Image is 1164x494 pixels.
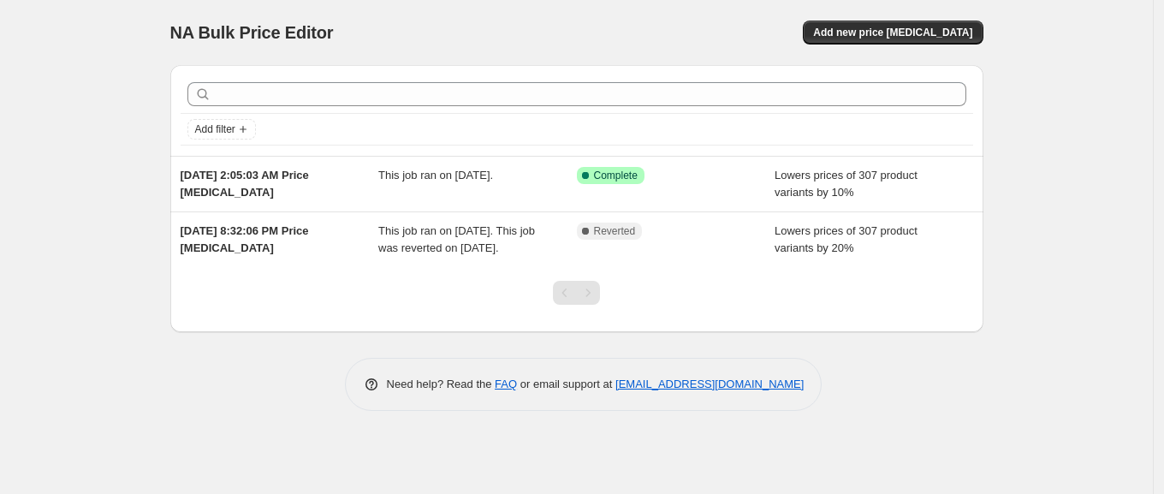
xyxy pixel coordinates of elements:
[387,378,496,390] span: Need help? Read the
[195,122,235,136] span: Add filter
[517,378,615,390] span: or email support at
[553,281,600,305] nav: Pagination
[775,224,918,254] span: Lowers prices of 307 product variants by 20%
[594,169,638,182] span: Complete
[495,378,517,390] a: FAQ
[594,224,636,238] span: Reverted
[803,21,983,45] button: Add new price [MEDICAL_DATA]
[187,119,256,140] button: Add filter
[775,169,918,199] span: Lowers prices of 307 product variants by 10%
[170,23,334,42] span: NA Bulk Price Editor
[378,169,493,182] span: This job ran on [DATE].
[615,378,804,390] a: [EMAIL_ADDRESS][DOMAIN_NAME]
[378,224,535,254] span: This job ran on [DATE]. This job was reverted on [DATE].
[181,169,309,199] span: [DATE] 2:05:03 AM Price [MEDICAL_DATA]
[181,224,309,254] span: [DATE] 8:32:06 PM Price [MEDICAL_DATA]
[813,26,972,39] span: Add new price [MEDICAL_DATA]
